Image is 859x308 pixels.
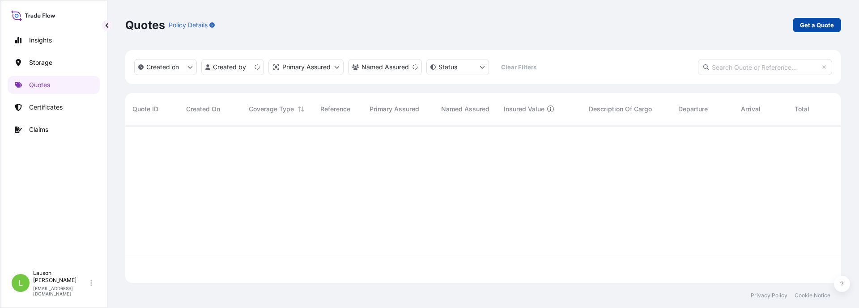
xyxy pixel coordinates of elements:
[134,59,197,75] button: createdOn Filter options
[501,63,536,72] p: Clear Filters
[441,105,489,114] span: Named Assured
[493,60,544,74] button: Clear Filters
[29,36,52,45] p: Insights
[361,63,409,72] p: Named Assured
[8,54,100,72] a: Storage
[169,21,208,30] p: Policy Details
[29,58,52,67] p: Storage
[186,105,220,114] span: Created On
[29,80,50,89] p: Quotes
[800,21,834,30] p: Get a Quote
[504,105,544,114] span: Insured Value
[8,98,100,116] a: Certificates
[438,63,457,72] p: Status
[296,104,306,114] button: Sort
[29,125,48,134] p: Claims
[795,292,830,299] a: Cookie Notice
[751,292,787,299] a: Privacy Policy
[249,105,294,114] span: Coverage Type
[29,103,63,112] p: Certificates
[8,76,100,94] a: Quotes
[426,59,489,75] button: certificateStatus Filter options
[201,59,264,75] button: createdBy Filter options
[320,105,350,114] span: Reference
[18,278,23,287] span: L
[8,121,100,139] a: Claims
[146,63,179,72] p: Created on
[741,105,761,114] span: Arrival
[793,18,841,32] a: Get a Quote
[795,105,809,114] span: Total
[589,105,652,114] span: Description Of Cargo
[282,63,331,72] p: Primary Assured
[348,59,422,75] button: cargoOwner Filter options
[33,270,89,284] p: Lauson [PERSON_NAME]
[33,286,89,296] p: [EMAIL_ADDRESS][DOMAIN_NAME]
[8,31,100,49] a: Insights
[678,105,708,114] span: Departure
[125,18,165,32] p: Quotes
[370,105,419,114] span: Primary Assured
[213,63,246,72] p: Created by
[132,105,158,114] span: Quote ID
[268,59,344,75] button: distributor Filter options
[698,59,832,75] input: Search Quote or Reference...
